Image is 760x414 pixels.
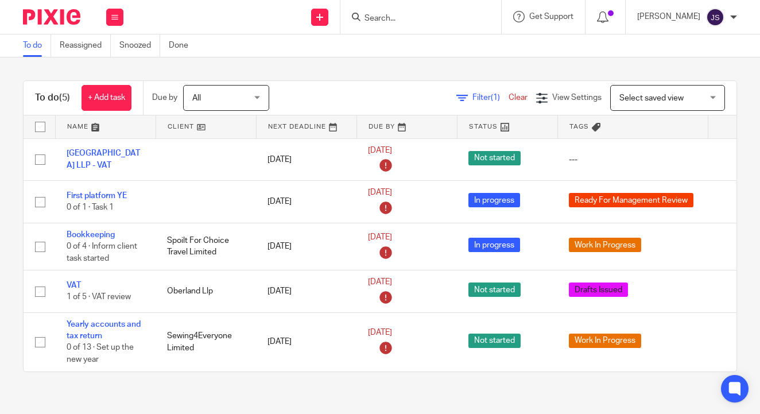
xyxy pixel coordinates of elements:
[67,344,134,364] span: 0 of 13 · Set up the new year
[569,334,641,348] span: Work In Progress
[569,283,628,297] span: Drafts Issued
[67,242,137,262] span: 0 of 4 · Inform client task started
[552,94,602,102] span: View Settings
[256,312,356,371] td: [DATE]
[67,320,141,340] a: Yearly accounts and tax return
[569,193,693,207] span: Ready For Management Review
[156,270,256,313] td: Oberland Llp
[468,238,520,252] span: In progress
[169,34,197,57] a: Done
[368,146,392,154] span: [DATE]
[529,13,573,21] span: Get Support
[256,223,356,270] td: [DATE]
[156,223,256,270] td: Spoilt For Choice Travel Limited
[60,34,111,57] a: Reassigned
[256,138,356,181] td: [DATE]
[368,188,392,196] span: [DATE]
[368,233,392,241] span: [DATE]
[368,278,392,286] span: [DATE]
[468,193,520,207] span: In progress
[156,312,256,371] td: Sewing4Everyone Limited
[256,181,356,223] td: [DATE]
[23,9,80,25] img: Pixie
[23,34,51,57] a: To do
[67,149,140,169] a: [GEOGRAPHIC_DATA] LLP - VAT
[491,94,500,102] span: (1)
[35,92,70,104] h1: To do
[67,231,115,239] a: Bookkeeping
[637,11,700,22] p: [PERSON_NAME]
[368,329,392,337] span: [DATE]
[59,93,70,102] span: (5)
[192,94,201,102] span: All
[706,8,724,26] img: svg%3E
[67,192,127,200] a: First platform YE
[152,92,177,103] p: Due by
[569,238,641,252] span: Work In Progress
[67,281,81,289] a: VAT
[468,283,521,297] span: Not started
[67,293,131,301] span: 1 of 5 · VAT review
[468,334,521,348] span: Not started
[509,94,528,102] a: Clear
[472,94,509,102] span: Filter
[67,204,114,212] span: 0 of 1 · Task 1
[82,85,131,111] a: + Add task
[119,34,160,57] a: Snoozed
[619,94,684,102] span: Select saved view
[569,154,696,165] div: ---
[256,270,356,313] td: [DATE]
[569,123,589,130] span: Tags
[468,151,521,165] span: Not started
[363,14,467,24] input: Search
